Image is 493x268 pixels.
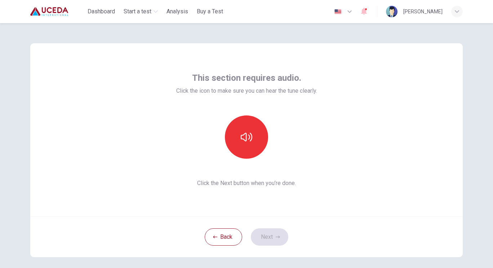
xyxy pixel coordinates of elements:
button: Buy a Test [194,5,226,18]
button: Analysis [164,5,191,18]
span: Click the icon to make sure you can hear the tune clearly. [176,87,317,95]
img: en [333,9,342,14]
span: This section requires audio. [192,72,301,84]
button: Start a test [121,5,161,18]
button: Dashboard [85,5,118,18]
img: Profile picture [386,6,397,17]
a: Uceda logo [30,4,85,19]
span: Start a test [124,7,151,16]
span: Buy a Test [197,7,223,16]
img: Uceda logo [30,4,68,19]
span: Click the Next button when you’re done. [176,179,317,188]
button: Back [205,228,242,246]
span: Analysis [166,7,188,16]
div: [PERSON_NAME] [403,7,443,16]
span: Dashboard [88,7,115,16]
